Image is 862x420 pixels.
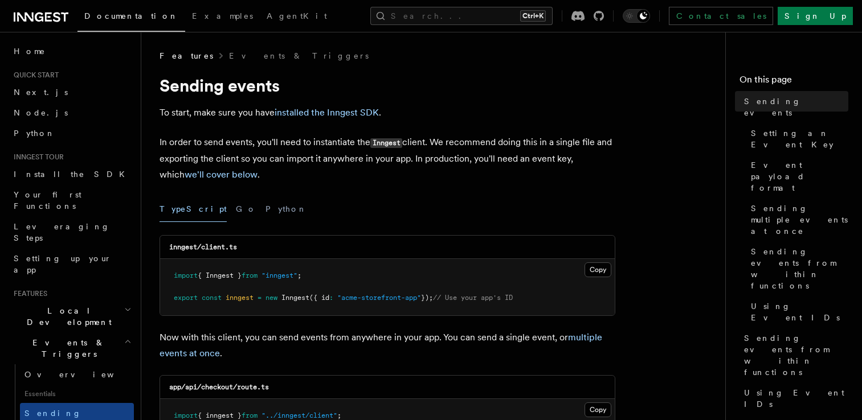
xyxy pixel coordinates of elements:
a: Contact sales [669,7,773,25]
p: Now with this client, you can send events from anywhere in your app. You can send a single event,... [160,330,615,361]
span: inngest [226,294,254,302]
code: inngest/client.ts [169,243,237,251]
button: TypeScript [160,196,227,222]
h4: On this page [740,73,848,91]
code: app/api/checkout/route.ts [169,383,269,391]
button: Go [236,196,256,222]
span: "../inngest/client" [262,411,337,419]
a: Using Event IDs [740,382,848,414]
span: ({ id [309,294,329,302]
span: Using Event IDs [744,387,848,410]
span: ; [337,411,341,419]
a: Your first Functions [9,184,134,216]
a: we'll cover below [185,169,258,180]
span: Events & Triggers [9,337,124,360]
span: : [329,294,333,302]
span: Examples [192,11,253,20]
span: Features [160,50,213,61]
span: Leveraging Steps [14,222,110,242]
button: Search...Ctrl+K [370,7,553,25]
span: Quick start [9,71,59,80]
span: Sending events from within functions [744,332,848,378]
span: Node.js [14,108,68,117]
span: Inngest tour [9,153,64,162]
span: Sending multiple events at once [751,203,848,237]
button: Local Development [9,300,134,332]
span: = [258,294,262,302]
a: Using Event IDs [746,296,848,328]
span: Your first Functions [14,190,81,211]
a: Leveraging Steps [9,216,134,248]
a: Event payload format [746,155,848,198]
span: { Inngest } [198,271,242,279]
a: Sign Up [778,7,853,25]
a: Sending events from within functions [740,328,848,382]
span: "inngest" [262,271,297,279]
span: ; [297,271,301,279]
span: Overview [24,370,142,379]
span: Setting an Event Key [751,127,848,150]
h1: Sending events [160,75,615,96]
a: Next.js [9,82,134,102]
span: Event payload format [751,159,848,193]
a: Python [9,123,134,143]
span: Sending events [744,96,848,118]
span: Setting up your app [14,254,112,274]
span: Using Event IDs [751,300,848,323]
button: Python [265,196,307,222]
span: import [174,411,198,419]
span: { inngest } [198,411,242,419]
span: import [174,271,198,279]
span: AgentKit [267,11,327,20]
span: new [265,294,277,302]
a: installed the Inngest SDK [275,107,379,118]
span: Essentials [20,385,134,403]
p: To start, make sure you have . [160,105,615,121]
span: Sending events from within functions [751,246,848,291]
kbd: Ctrl+K [520,10,546,22]
a: Setting an Event Key [746,123,848,155]
span: Install the SDK [14,170,132,179]
span: export [174,294,198,302]
a: Install the SDK [9,164,134,184]
code: Inngest [370,138,402,148]
span: Next.js [14,88,68,97]
span: Home [14,46,46,57]
a: Sending multiple events at once [746,198,848,241]
span: Documentation [84,11,178,20]
a: Documentation [77,3,185,32]
a: Node.js [9,102,134,123]
button: Events & Triggers [9,332,134,364]
span: Features [9,289,47,298]
button: Copy [585,402,611,417]
a: Examples [185,3,260,31]
span: Local Development [9,305,124,328]
a: Sending events [740,91,848,123]
button: Toggle dark mode [623,9,650,23]
a: Overview [20,364,134,385]
span: from [242,271,258,279]
a: Setting up your app [9,248,134,280]
span: Inngest [281,294,309,302]
span: // Use your app's ID [433,294,513,302]
p: In order to send events, you'll need to instantiate the client. We recommend doing this in a sing... [160,134,615,183]
span: }); [421,294,433,302]
a: Events & Triggers [229,50,369,61]
span: const [202,294,222,302]
span: Python [14,129,55,138]
button: Copy [585,262,611,277]
a: Sending events from within functions [746,241,848,296]
a: multiple events at once [160,332,602,359]
span: "acme-storefront-app" [337,294,421,302]
a: Home [9,41,134,61]
a: AgentKit [260,3,334,31]
span: from [242,411,258,419]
